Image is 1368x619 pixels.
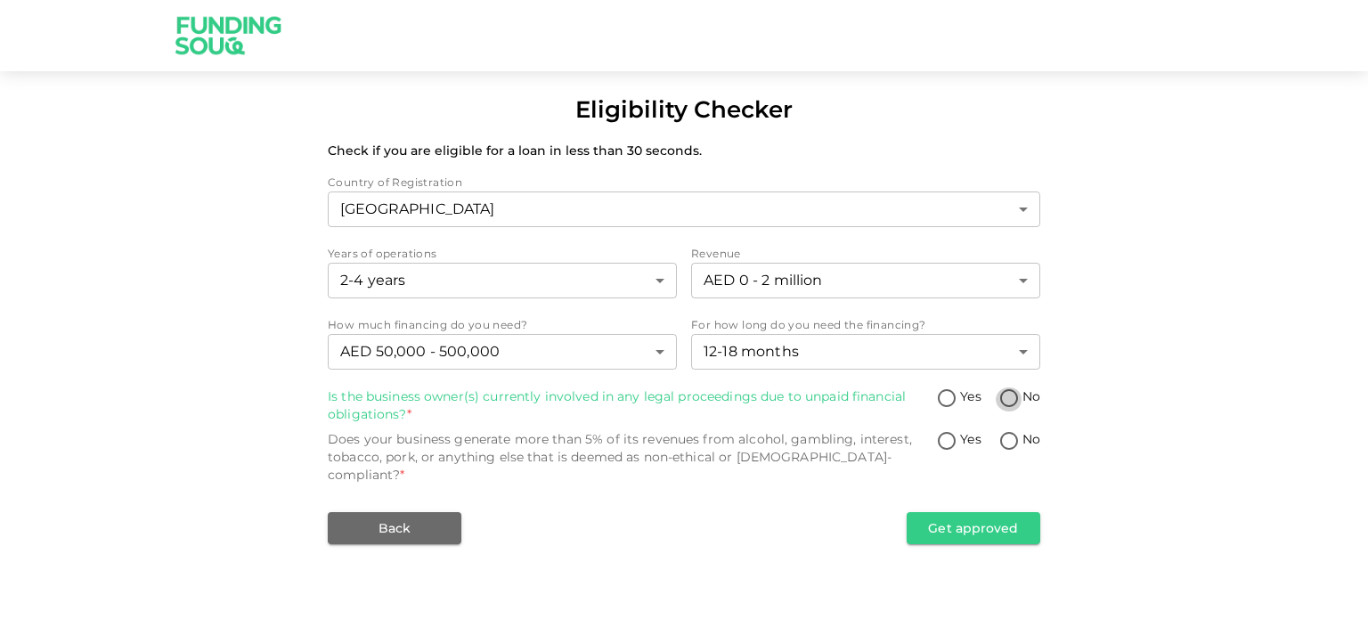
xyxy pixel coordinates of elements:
[328,142,1040,159] p: Check if you are eligible for a loan in less than 30 seconds.
[328,387,936,423] div: Is the business owner(s) currently involved in any legal proceedings due to unpaid financial obli...
[691,247,741,260] span: Revenue
[328,191,1040,227] div: countryOfRegistration
[575,93,793,127] div: Eligibility Checker
[691,318,926,331] span: For how long do you need the financing?
[1022,430,1040,449] span: No
[691,263,1040,298] div: revenue
[340,343,500,360] span: AED 50,000 - 500,000
[328,512,461,544] button: Back
[960,387,981,406] span: Yes
[328,318,527,331] span: How much financing do you need?
[328,247,437,260] span: Years of operations
[328,430,936,484] div: Does your business generate more than 5% of its revenues from alcohol, gambling, interest, tobacc...
[328,263,677,298] div: yearsOfOperations
[1022,387,1040,406] span: No
[960,430,981,449] span: Yes
[328,334,677,370] div: howMuchAmountNeeded
[907,512,1040,544] button: Get approved
[691,334,1040,370] div: howLongFinancing
[328,175,462,189] span: Country of Registration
